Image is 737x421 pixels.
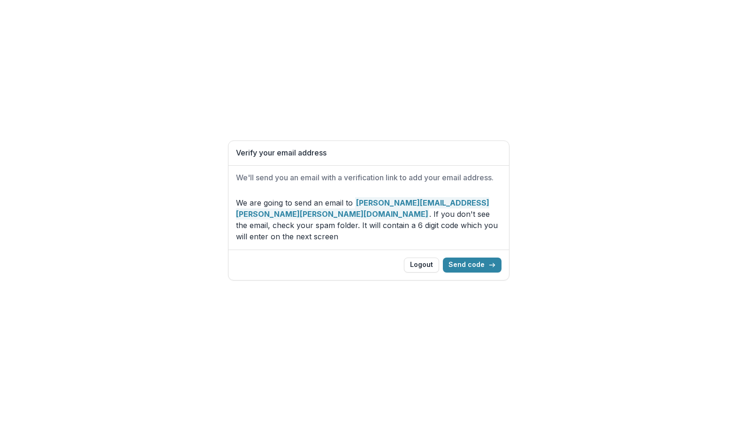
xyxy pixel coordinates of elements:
[443,258,501,273] button: Send code
[236,148,501,157] h1: Verify your email address
[236,197,489,220] strong: [PERSON_NAME][EMAIL_ADDRESS][PERSON_NAME][PERSON_NAME][DOMAIN_NAME]
[236,173,501,182] h2: We'll send you an email with a verification link to add your email address.
[404,258,439,273] button: Logout
[236,197,501,242] p: We are going to send an email to . If you don't see the email, check your spam folder. It will co...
